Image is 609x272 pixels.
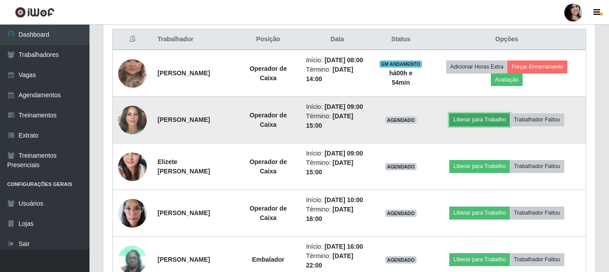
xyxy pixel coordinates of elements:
[306,158,369,177] li: Término:
[301,29,374,50] th: Data
[449,113,510,126] button: Liberar para Trabalho
[379,60,422,68] span: EM ANDAMENTO
[306,251,369,270] li: Término:
[158,256,210,263] strong: [PERSON_NAME]
[236,29,301,50] th: Posição
[324,196,363,203] time: [DATE] 10:00
[118,136,147,197] img: 1703538078729.jpeg
[152,29,236,50] th: Trabalhador
[449,253,510,266] button: Liberar para Trabalho
[385,163,417,170] span: AGENDADO
[118,48,147,99] img: 1705100685258.jpeg
[324,243,363,250] time: [DATE] 16:00
[252,256,284,263] strong: Embalador
[385,117,417,124] span: AGENDADO
[158,69,210,77] strong: [PERSON_NAME]
[510,160,564,173] button: Trabalhador Faltou
[324,103,363,110] time: [DATE] 09:00
[449,160,510,173] button: Liberar para Trabalho
[446,60,507,73] button: Adicionar Horas Extra
[118,194,147,232] img: 1740495747223.jpeg
[250,205,287,221] strong: Operador de Caixa
[428,29,586,50] th: Opções
[374,29,428,50] th: Status
[510,207,564,219] button: Trabalhador Faltou
[306,112,369,130] li: Término:
[250,112,287,128] strong: Operador de Caixa
[15,7,55,18] img: CoreUI Logo
[250,65,287,82] strong: Operador de Caixa
[158,158,210,175] strong: Elizete [PERSON_NAME]
[510,113,564,126] button: Trabalhador Faltou
[491,73,523,86] button: Avaliação
[306,195,369,205] li: Início:
[507,60,567,73] button: Forçar Encerramento
[306,205,369,224] li: Término:
[118,103,147,137] img: 1689966026583.jpeg
[510,253,564,266] button: Trabalhador Faltou
[306,149,369,158] li: Início:
[158,116,210,123] strong: [PERSON_NAME]
[389,69,413,86] strong: há 00 h e 54 min
[385,210,417,217] span: AGENDADO
[306,242,369,251] li: Início:
[385,256,417,263] span: AGENDADO
[306,102,369,112] li: Início:
[306,65,369,84] li: Término:
[324,56,363,64] time: [DATE] 08:00
[449,207,510,219] button: Liberar para Trabalho
[306,56,369,65] li: Início:
[250,158,287,175] strong: Operador de Caixa
[158,209,210,216] strong: [PERSON_NAME]
[324,150,363,157] time: [DATE] 09:00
